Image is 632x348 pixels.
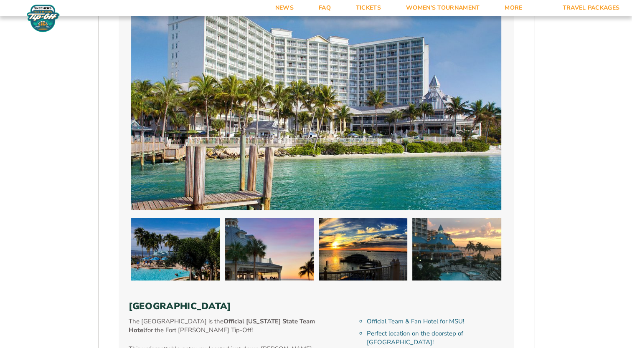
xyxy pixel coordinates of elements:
img: Fort Myers Tip-Off [25,4,61,33]
img: Marriott Sanibel Harbour Resort & Spa (2025 BEACH) [412,218,501,280]
img: Marriott Sanibel Harbour Resort & Spa (2025 BEACH) [319,218,408,280]
li: Official Team & Fan Hotel for MSU! [367,317,503,326]
h3: [GEOGRAPHIC_DATA] [129,301,504,312]
li: Perfect location on the doorstep of [GEOGRAPHIC_DATA]! [367,329,503,347]
strong: Official [US_STATE] State Team Hotel [129,317,315,334]
img: Marriott Sanibel Harbour Resort & Spa (2025 BEACH) [225,218,314,280]
p: The [GEOGRAPHIC_DATA] is the for the Fort [PERSON_NAME] Tip-Off! [129,317,329,335]
img: Marriott Sanibel Harbour Resort & Spa (2025 BEACH) [131,218,220,280]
